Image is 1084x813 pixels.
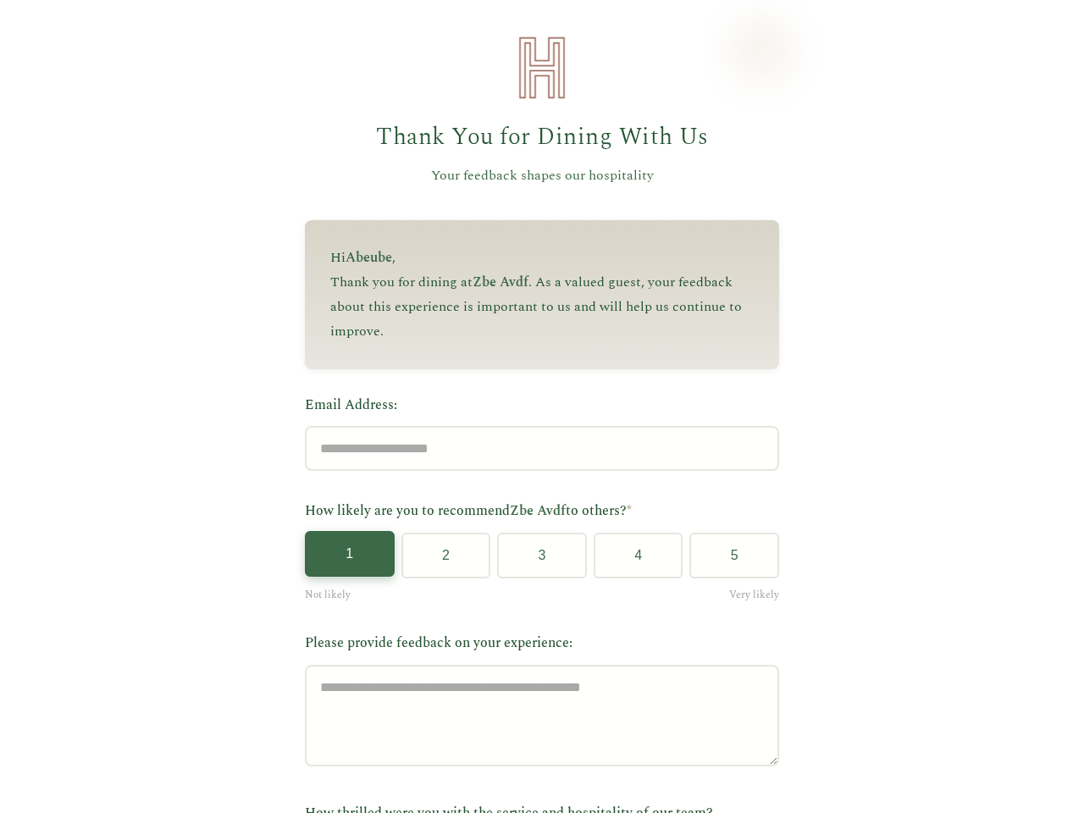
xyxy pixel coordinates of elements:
p: Hi , [330,246,754,270]
p: Your feedback shapes our hospitality [305,165,779,187]
h1: Thank You for Dining With Us [305,119,779,157]
button: 4 [594,533,683,578]
label: Email Address: [305,395,779,417]
img: Heirloom Hospitality Logo [508,34,576,102]
span: Abeube [346,247,392,268]
p: Thank you for dining at . As a valued guest, your feedback about this experience is important to ... [330,270,754,343]
span: Not likely [305,587,351,603]
span: Very likely [729,587,779,603]
label: How likely are you to recommend to others? [305,501,779,523]
button: 3 [497,533,587,578]
button: 1 [305,531,395,577]
button: 5 [689,533,779,578]
button: 2 [401,533,491,578]
label: Please provide feedback on your experience: [305,633,779,655]
span: Zbe Avdf [510,501,566,521]
span: Zbe Avdf [473,272,528,292]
